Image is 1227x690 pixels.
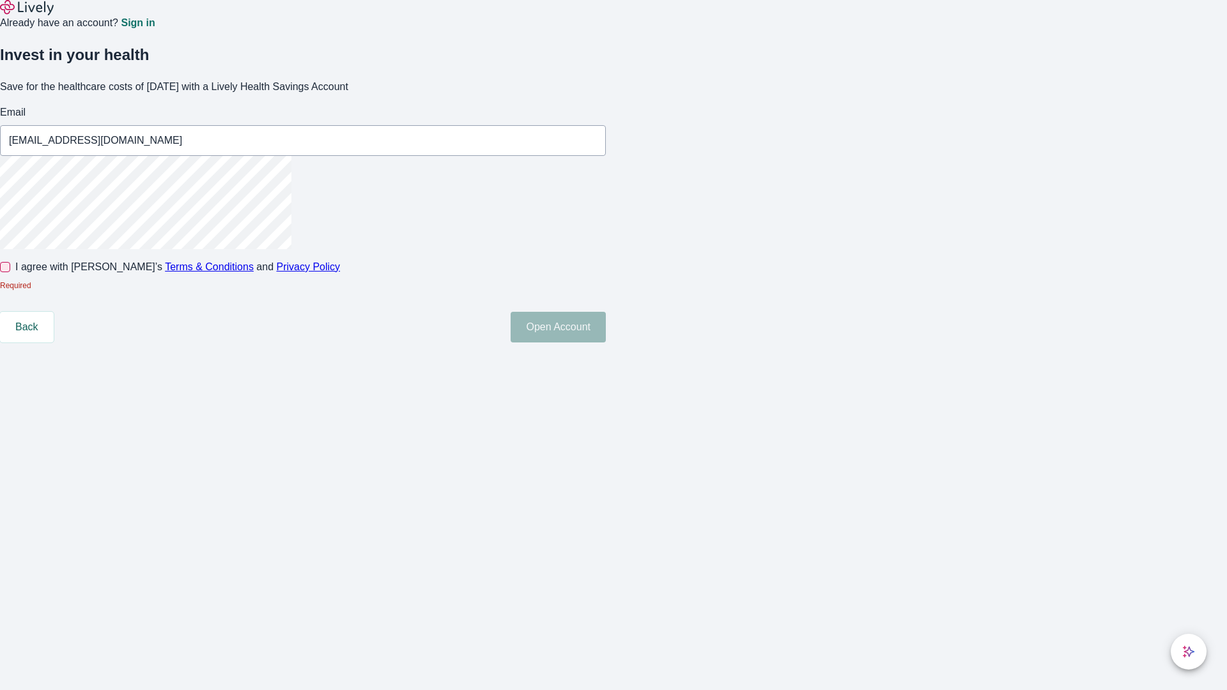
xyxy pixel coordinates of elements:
[1182,645,1195,658] svg: Lively AI Assistant
[121,18,155,28] a: Sign in
[165,261,254,272] a: Terms & Conditions
[15,259,340,275] span: I agree with [PERSON_NAME]’s and
[1171,634,1207,670] button: chat
[277,261,341,272] a: Privacy Policy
